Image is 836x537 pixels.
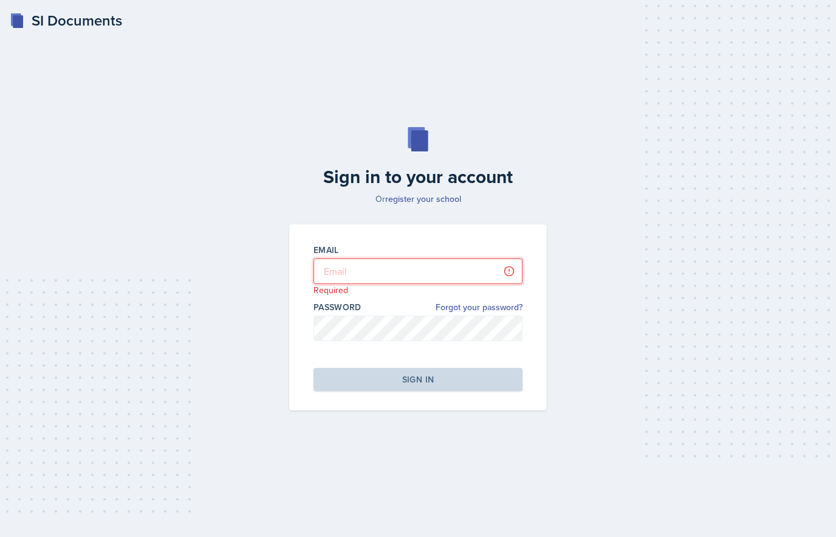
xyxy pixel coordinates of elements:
[10,10,122,32] a: SI Documents
[282,166,554,188] h2: Sign in to your account
[313,284,522,296] p: Required
[313,368,522,391] button: Sign in
[313,301,361,313] label: Password
[282,193,554,205] p: Or
[385,193,461,205] a: register your school
[313,244,339,256] label: Email
[402,373,434,386] div: Sign in
[436,301,522,314] a: Forgot your password?
[313,258,522,284] input: Email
